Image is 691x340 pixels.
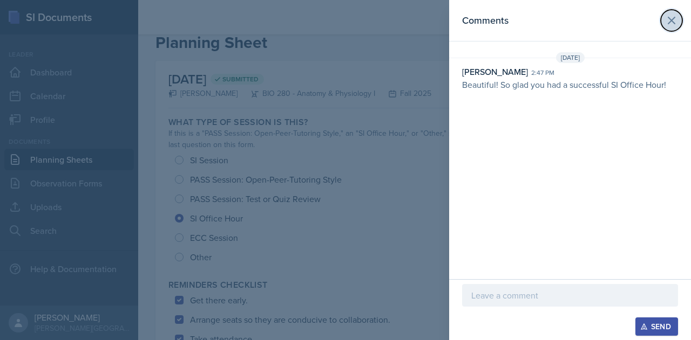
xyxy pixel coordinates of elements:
span: [DATE] [556,52,585,63]
div: Send [642,322,671,331]
button: Send [635,317,678,336]
p: Beautiful! So glad you had a successful SI Office Hour! [462,78,678,91]
div: 2:47 pm [531,68,554,78]
div: [PERSON_NAME] [462,65,528,78]
h2: Comments [462,13,509,28]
